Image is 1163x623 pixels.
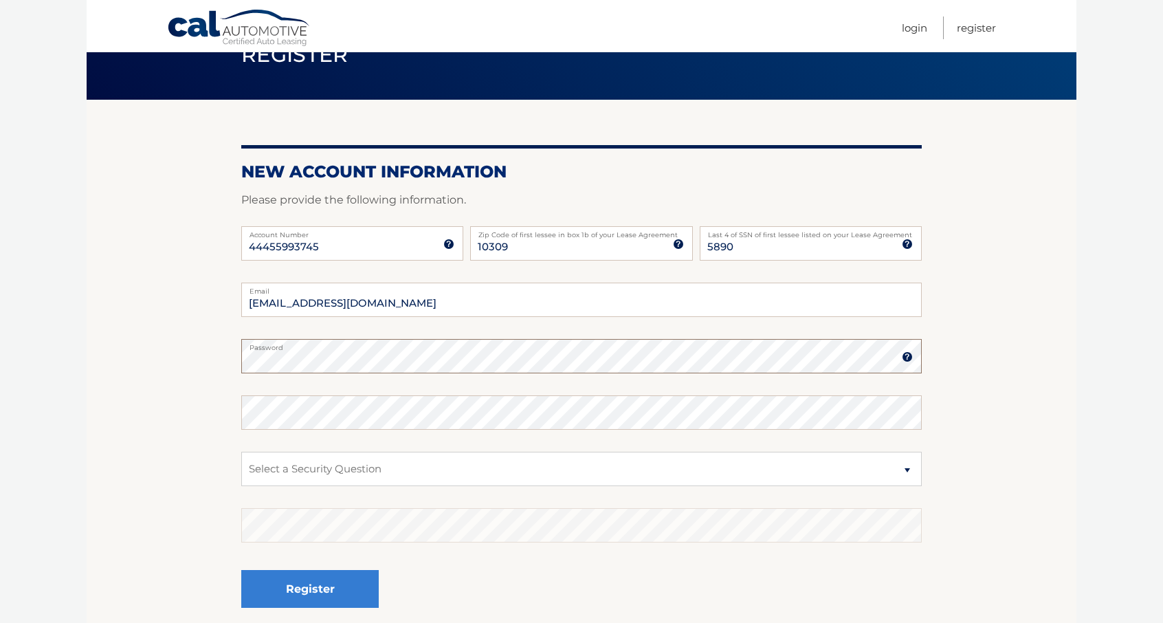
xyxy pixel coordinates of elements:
[241,339,922,350] label: Password
[241,226,463,237] label: Account Number
[241,283,922,294] label: Email
[700,226,922,261] input: SSN or EIN (last 4 digits only)
[700,226,922,237] label: Last 4 of SSN of first lessee listed on your Lease Agreement
[167,9,311,49] a: Cal Automotive
[902,351,913,362] img: tooltip.svg
[241,42,348,67] span: Register
[241,190,922,210] p: Please provide the following information.
[443,239,454,250] img: tooltip.svg
[241,162,922,182] h2: New Account Information
[470,226,692,261] input: Zip Code
[957,17,996,39] a: Register
[902,239,913,250] img: tooltip.svg
[241,570,379,608] button: Register
[470,226,692,237] label: Zip Code of first lessee in box 1b of your Lease Agreement
[241,226,463,261] input: Account Number
[673,239,684,250] img: tooltip.svg
[241,283,922,317] input: Email
[902,17,927,39] a: Login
